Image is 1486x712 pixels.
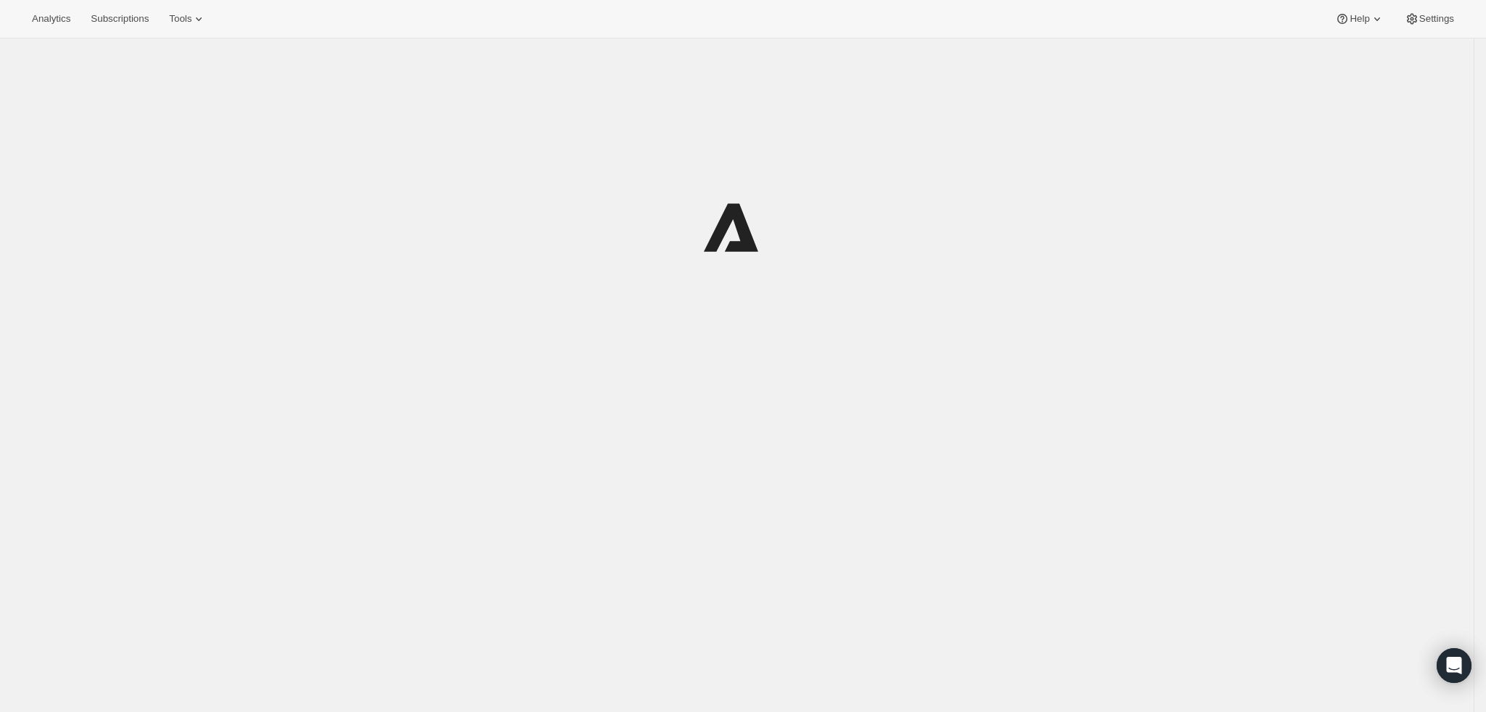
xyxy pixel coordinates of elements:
span: Settings [1419,13,1454,25]
button: Help [1326,9,1392,29]
span: Tools [169,13,192,25]
button: Analytics [23,9,79,29]
span: Help [1350,13,1369,25]
span: Analytics [32,13,70,25]
div: Open Intercom Messenger [1437,648,1471,683]
span: Subscriptions [91,13,149,25]
button: Settings [1396,9,1463,29]
button: Tools [160,9,215,29]
button: Subscriptions [82,9,157,29]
